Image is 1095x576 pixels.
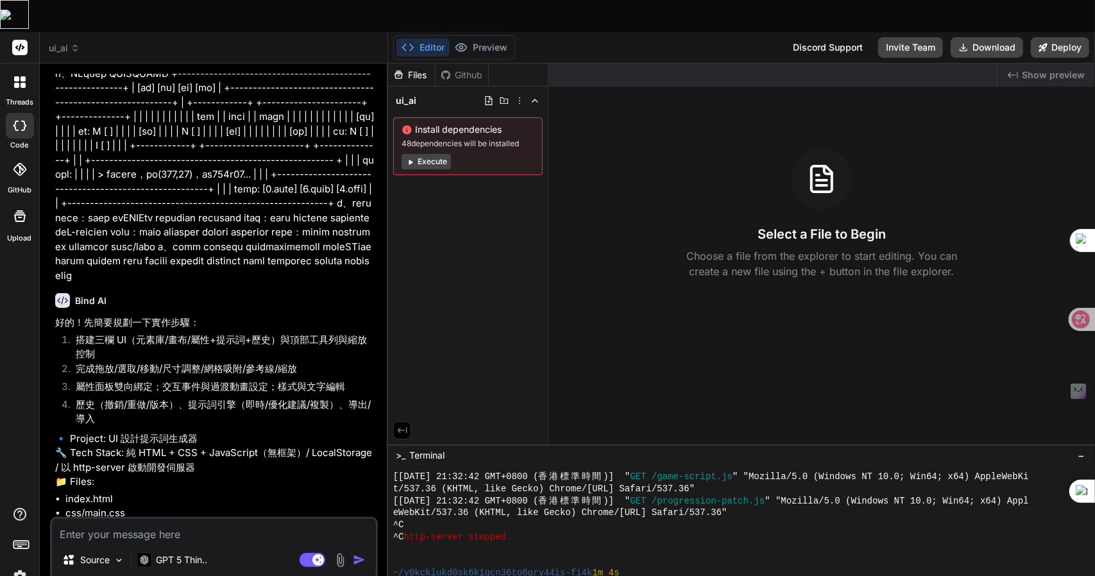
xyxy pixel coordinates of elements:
span: 香港標準時間 [539,495,604,507]
button: Deploy [1031,37,1089,58]
button: Execute [402,154,451,169]
li: css/main.css [65,506,375,521]
p: Choose a file from the explorer to start editing. You can create a new file using the + button in... [678,248,965,279]
img: icon [353,554,366,566]
span: >_ [396,449,405,462]
span: 48 dependencies will be installed [402,139,534,149]
li: 屬性面板雙向綁定；交互事件與過渡動畫設定；樣式與文字編輯 [65,380,375,398]
span: /game-script.js [652,471,733,483]
span: [[DATE] 21:32:42 GMT+0800 ( [393,495,539,507]
p: GPT 5 Thin.. [156,554,207,566]
p: 🔹 Project: UI 設計提示詞生成器 🔧 Tech Stack: 純 HTML + CSS + JavaScript（無框架）/ LocalStorage / 以 http-server... [55,432,375,489]
span: eWebKit/537.36 (KHTML, like Gecko) Chrome/[URL] Safari/537.36" [393,507,727,519]
span: GET [630,495,646,507]
span: )] " [603,495,630,507]
span: ^C [393,531,404,543]
span: " "Mozilla/5.0 (Windows NT 10.0; Win64; x64) AppleWebKi [733,471,1029,483]
img: Pick Models [114,555,124,566]
span: ui_ai [49,42,80,55]
label: threads [6,97,33,108]
button: Preview [450,38,513,56]
span: 香港標準時間 [539,471,604,483]
div: Discord Support [785,37,870,58]
label: GitHub [8,185,31,196]
span: GET [630,471,646,483]
h6: Bind AI [75,294,106,307]
button: Download [951,37,1023,58]
li: index.html [65,492,375,507]
div: Github [436,69,488,81]
span: [[DATE] 21:32:42 GMT+0800 ( [393,471,539,483]
li: 搭建三欄 UI（元素庫/畫布/屬性+提示詞+歷史）與頂部工具列與縮放控制 [65,333,375,362]
span: Install dependencies [402,123,534,136]
span: /progression-patch.js [652,495,765,507]
li: 完成拖放/選取/移動/尺寸調整/網格吸附/參考線/縮放 [65,362,375,380]
span: )] " [603,471,630,483]
button: − [1075,445,1087,466]
button: Editor [396,38,450,56]
span: http-server stopped. [404,531,512,543]
p: Source [80,554,110,566]
button: Invite Team [878,37,943,58]
span: − [1078,449,1085,462]
span: ui_ai [396,94,416,107]
span: ^C [393,519,404,531]
label: Upload [8,233,32,244]
p: 好的！先簡要規劃一下實作步驟： [55,316,375,330]
h3: Select a File to Begin [758,225,886,243]
li: 歷史（撤銷/重做/版本）、提示詞引擎（即時/優化建議/複製）、導出/導入 [65,398,375,427]
span: " "Mozilla/5.0 (Windows NT 10.0; Win64; x64) Appl [765,495,1028,507]
span: t/537.36 (KHTML, like Gecko) Chrome/[URL] Safari/537.36" [393,483,695,495]
span: Terminal [409,449,445,462]
div: Files [388,69,435,81]
img: GPT 5 Thinking High [138,554,151,566]
span: Show preview [1022,69,1085,81]
label: code [11,140,29,151]
img: attachment [333,553,348,568]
